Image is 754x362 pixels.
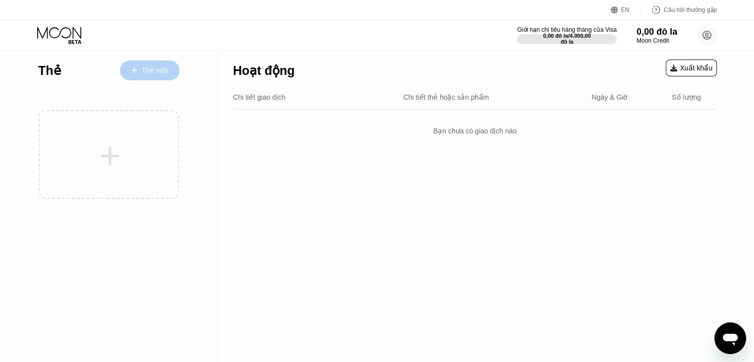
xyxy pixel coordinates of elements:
[611,5,641,15] div: EN
[672,93,701,101] font: Số lượng
[680,64,712,72] font: Xuất khẩu
[641,5,717,15] div: Câu hỏi thường gặp
[561,33,592,45] font: 4.000,00 đô la
[637,37,669,44] font: Moon Credit
[433,127,517,135] font: Bạn chưa có giao dịch nào
[568,33,570,39] font: /
[714,322,746,354] iframe: Nút khởi động cửa sổ tin nhắn
[233,93,286,101] font: Chi tiết giao dịch
[591,93,628,101] font: Ngày & Giờ
[38,63,61,77] font: Thẻ
[233,63,294,77] font: Hoạt động
[543,33,568,39] font: 0,00 đô la
[621,6,630,13] font: EN
[142,66,168,74] font: Thẻ mới
[517,26,617,44] div: Giới hạn chi tiêu hàng tháng của Visa0,00 đô la/4.000,00 đô la
[664,6,717,13] font: Câu hỏi thường gặp
[637,27,677,37] font: 0,00 đô la
[666,60,717,76] div: Xuất khẩu
[517,26,617,33] font: Giới hạn chi tiêu hàng tháng của Visa
[120,60,179,80] div: Thẻ mới
[404,93,489,101] font: Chi tiết thẻ hoặc sản phẩm
[637,27,677,44] div: 0,00 đô laMoon Credit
